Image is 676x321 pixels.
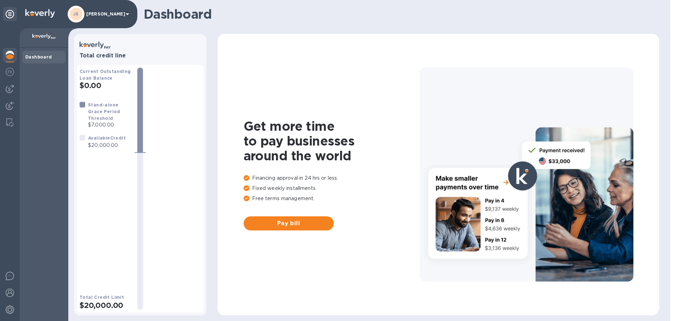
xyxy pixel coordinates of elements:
[3,7,17,21] div: Unpin categories
[86,12,121,17] p: [PERSON_NAME]
[244,119,420,163] h1: Get more time to pay businesses around the world
[80,53,201,59] h3: Total credit line
[80,301,132,310] h2: $20,000.00
[144,7,656,21] h1: Dashboard
[25,9,55,18] img: Logo
[244,174,420,182] p: Financing approval in 24 hrs or less.
[80,295,124,300] b: Total Credit Limit
[80,81,132,90] h2: $0.00
[249,219,328,228] span: Pay bill
[80,69,131,81] b: Current Outstanding Loan Balance
[6,68,14,76] img: Foreign exchange
[88,142,126,149] p: $20,000.00
[88,135,126,141] b: Available Credit
[25,54,52,60] b: Dashboard
[73,11,79,17] b: JS
[244,195,420,202] p: Free terms management.
[88,121,132,129] p: $7,000.00
[244,185,420,192] p: Fixed weekly installments.
[244,216,334,230] button: Pay bill
[88,102,120,121] b: Stand-alone Grace Period Threshold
